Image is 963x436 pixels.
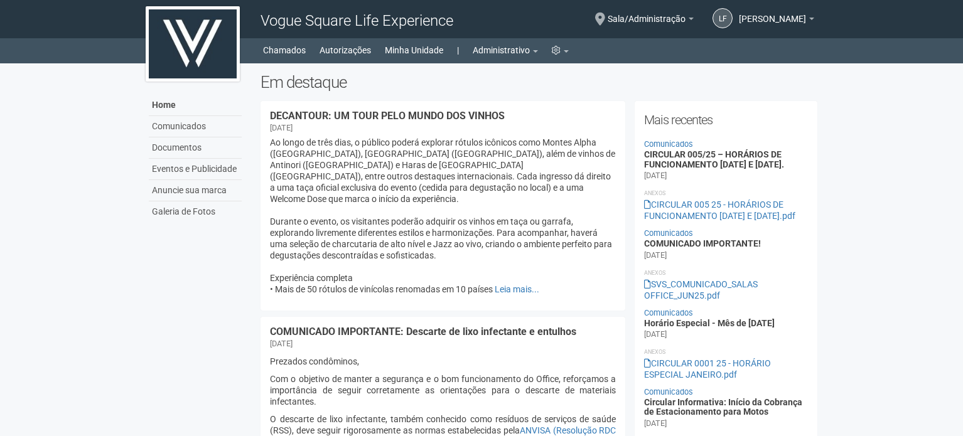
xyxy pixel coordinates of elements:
a: Comunicados [644,139,693,149]
span: Sala/Administração [608,2,686,24]
a: Comunicados [644,308,693,317]
a: Horário Especial - Mês de [DATE] [644,318,775,328]
a: DECANTOUR: UM TOUR PELO MUNDO DOS VINHOS [270,110,505,122]
h2: Em destaque [261,73,817,92]
div: [DATE] [644,418,667,429]
a: CIRCULAR 005 25 - HORÁRIOS DE FUNCIONAMENTO [DATE] E [DATE].pdf [644,199,795,221]
a: LF [713,8,733,28]
a: Comunicados [644,228,693,238]
li: Anexos [644,267,808,279]
a: Autorizações [320,41,371,59]
a: Administrativo [473,41,538,59]
a: Eventos e Publicidade [149,159,242,180]
a: Circular Informativa: Início da Cobrança de Estacionamento para Motos [644,397,802,417]
a: Minha Unidade [385,41,443,59]
a: Documentos [149,137,242,159]
a: Comunicados [149,116,242,137]
div: [DATE] [270,122,293,134]
a: COMUNICADO IMPORTANTE! [644,238,761,248]
a: Anuncie sua marca [149,180,242,201]
a: Galeria de Fotos [149,201,242,222]
p: Prezados condôminos, [270,356,616,367]
a: CIRCULAR 0001 25 - HORÁRIO ESPECIAL JANEIRO.pdf [644,358,771,380]
span: Vogue Square Life Experience [261,12,453,29]
a: Comunicados [644,387,693,396]
span: Letícia Florim [739,2,806,24]
a: Home [149,95,242,116]
div: [DATE] [644,170,667,181]
a: [PERSON_NAME] [739,16,814,26]
a: CIRCULAR 005/25 – HORÁRIOS DE FUNCIONAMENTO [DATE] E [DATE]. [644,149,784,169]
p: Ao longo de três dias, o público poderá explorar rótulos icônicos como Montes Alpha ([GEOGRAPHIC_... [270,137,616,295]
a: COMUNICADO IMPORTANTE: Descarte de lixo infectante e entulhos [270,326,576,338]
div: [DATE] [644,329,667,340]
a: Leia mais... [495,284,539,294]
h2: Mais recentes [644,110,808,129]
a: Sala/Administração [608,16,694,26]
div: [DATE] [270,338,293,349]
a: | [457,41,459,59]
a: SVS_COMUNICADO_SALAS OFFICE_JUN25.pdf [644,279,758,300]
a: Configurações [552,41,569,59]
li: Anexos [644,188,808,199]
img: logo.jpg [146,6,240,82]
p: Com o objetivo de manter a segurança e o bom funcionamento do Office, reforçamos a importância de... [270,373,616,407]
a: Chamados [263,41,306,59]
div: [DATE] [644,250,667,261]
li: Anexos [644,346,808,358]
